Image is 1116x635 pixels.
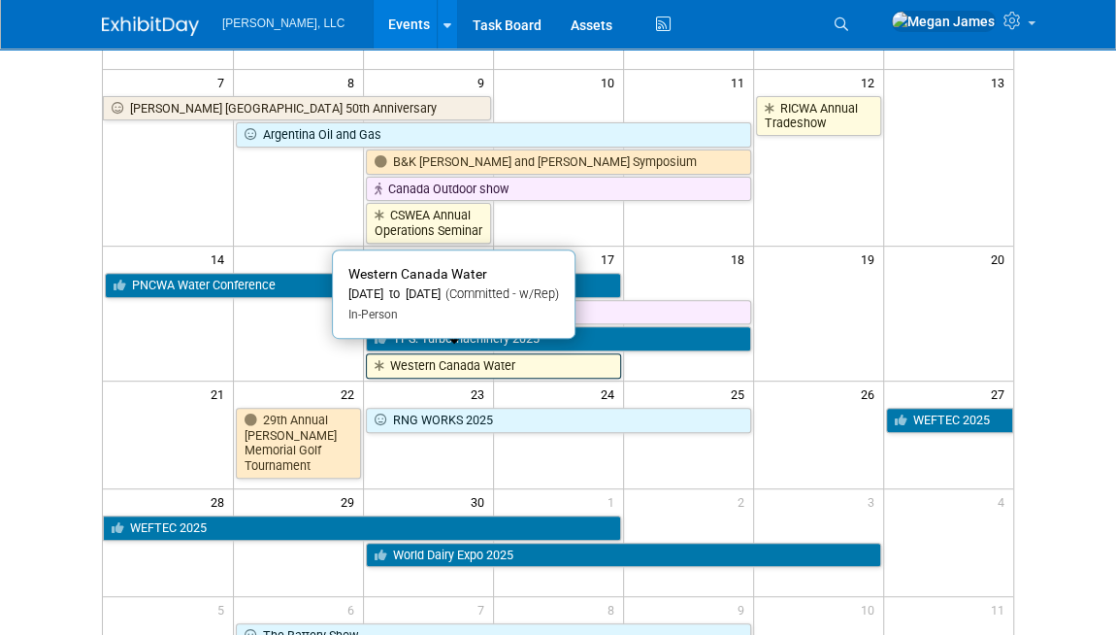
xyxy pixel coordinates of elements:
span: 21 [209,382,233,406]
span: 1 [606,489,623,514]
span: 22 [339,382,363,406]
img: Megan James [891,11,996,32]
span: 7 [215,70,233,94]
span: 3 [866,489,883,514]
span: 2 [736,489,753,514]
a: 29th Annual [PERSON_NAME] Memorial Golf Tournament [236,408,361,479]
span: 14 [209,247,233,271]
span: Western Canada Water [348,266,487,282]
span: 8 [606,597,623,621]
a: WEFTEC 2025 [886,408,1014,433]
span: 27 [989,382,1013,406]
span: 18 [729,247,753,271]
a: Canada Outdoor show [366,177,751,202]
span: 26 [859,382,883,406]
a: World Dairy Expo 2025 [366,543,881,568]
span: 8 [345,70,363,94]
span: 10 [859,597,883,621]
span: 7 [476,597,493,621]
span: 20 [989,247,1013,271]
a: Western Canada Water [366,353,621,379]
a: PNCWA Water Conference [105,273,621,298]
a: B&K [PERSON_NAME] and [PERSON_NAME] Symposium [366,150,751,175]
span: 24 [599,382,623,406]
span: 10 [599,70,623,94]
span: 9 [476,70,493,94]
a: Argentina Oil and Gas [236,122,751,148]
a: RICWA Annual Tradeshow [756,96,881,136]
span: 12 [859,70,883,94]
span: 11 [989,597,1013,621]
span: 5 [215,597,233,621]
span: 13 [989,70,1013,94]
img: ExhibitDay [102,17,199,36]
a: RNG WORKS 2025 [366,408,751,433]
span: 28 [209,489,233,514]
span: 30 [469,489,493,514]
span: 11 [729,70,753,94]
div: [DATE] to [DATE] [348,286,559,303]
span: 25 [729,382,753,406]
span: (Committed - w/Rep) [441,286,559,301]
span: 6 [345,597,363,621]
span: In-Person [348,308,398,321]
span: 29 [339,489,363,514]
span: 19 [859,247,883,271]
span: 4 [996,489,1013,514]
span: 23 [469,382,493,406]
span: [PERSON_NAME], LLC [222,17,345,30]
span: 9 [736,597,753,621]
a: CSWEA Annual Operations Seminar [366,203,491,243]
a: WEFTEC 2025 [103,516,621,541]
a: [PERSON_NAME] [GEOGRAPHIC_DATA] 50th Anniversary [103,96,491,121]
